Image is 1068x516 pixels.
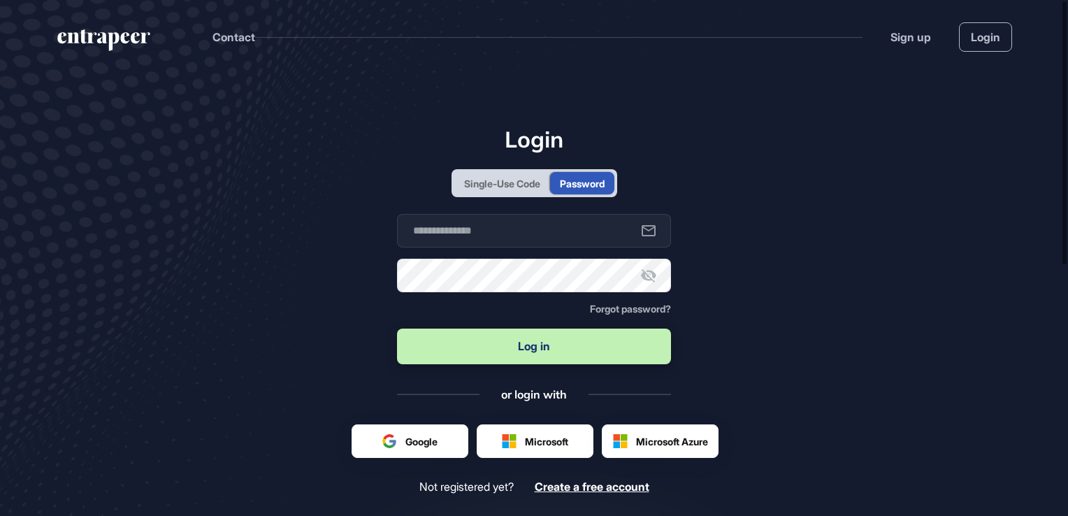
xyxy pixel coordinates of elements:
[56,29,152,56] a: entrapeer-logo
[590,303,671,315] a: Forgot password?
[464,176,540,191] div: Single-Use Code
[959,22,1012,52] a: Login
[419,480,514,494] span: Not registered yet?
[501,387,567,402] div: or login with
[212,28,255,46] button: Contact
[535,480,649,494] span: Create a free account
[397,126,671,152] h1: Login
[890,29,931,45] a: Sign up
[397,329,671,364] button: Log in
[535,480,649,494] a: Create a free account
[560,176,605,191] div: Password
